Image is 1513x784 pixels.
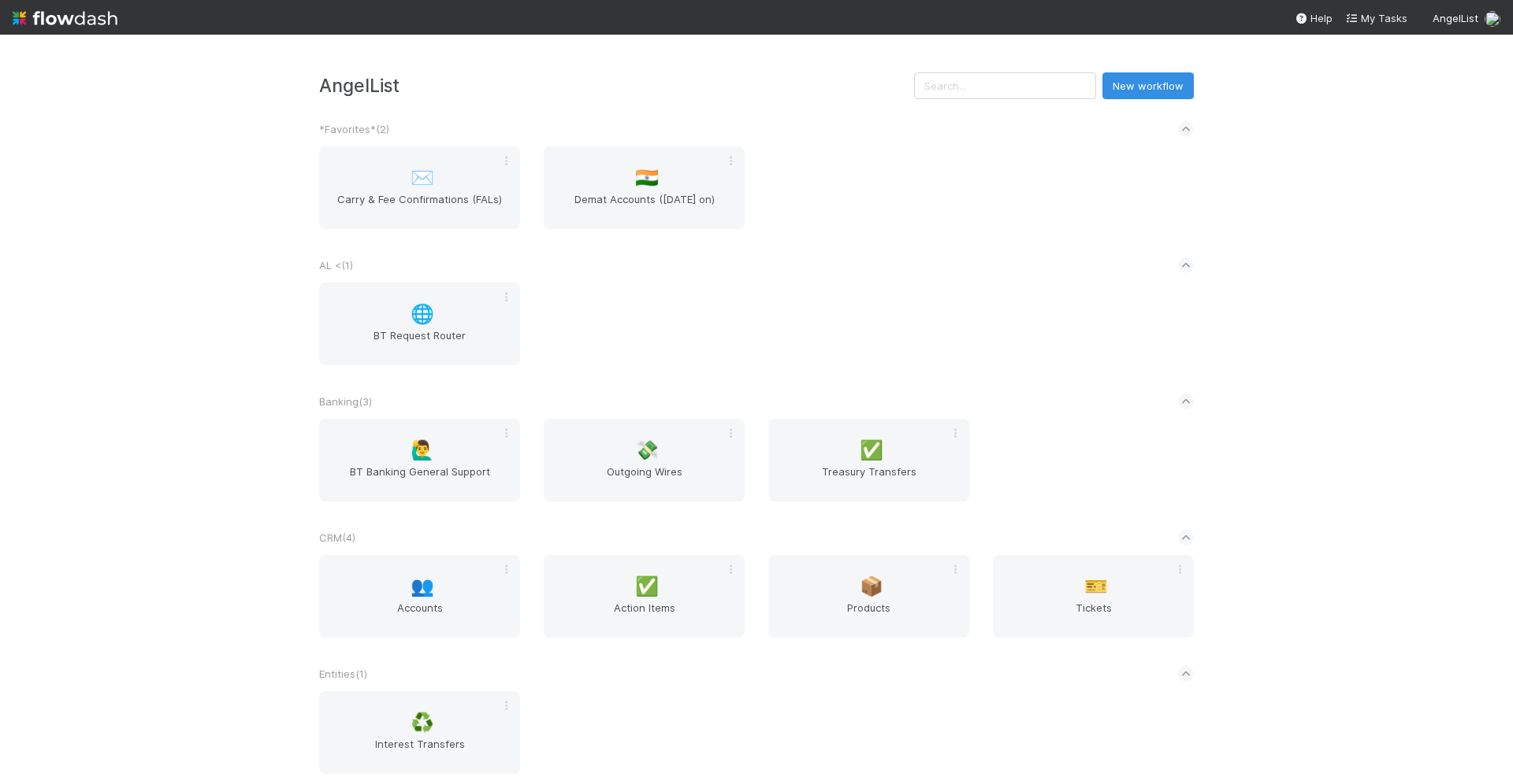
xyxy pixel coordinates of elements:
[635,168,659,188] span: 🇮🇳
[319,259,353,272] span: AL < ( 1 )
[1084,576,1108,597] span: 🎫
[1433,12,1478,24] span: AngelList
[550,464,738,495] span: Outgoing Wires
[319,531,355,544] span: CRM ( 4 )
[319,555,520,638] a: 👥Accounts
[635,440,659,460] span: 💸
[1102,72,1194,99] button: New workflow
[768,419,969,501] a: ✅Treasury Transfers
[319,419,520,501] a: 🙋‍♂️BT Banking General Support
[411,304,434,324] span: 🌐
[999,600,1188,631] span: Tickets
[544,419,745,501] a: 💸Outgoing Wires
[325,736,514,767] span: Interest Transfers
[319,146,520,229] a: ✉️Carry & Fee Confirmations (FALs)
[13,5,117,31] img: logo-inverted-e16ddd16eac7371096b0.svg
[1345,12,1407,24] span: My Tasks
[860,440,883,460] span: ✅
[775,464,963,495] span: Treasury Transfers
[550,191,738,223] span: Demat Accounts ([DATE] on)
[775,600,963,631] span: Products
[325,600,514,631] span: Accounts
[544,555,745,638] a: ✅Action Items
[411,712,434,733] span: ♻️
[993,555,1194,638] a: 🎫Tickets
[319,283,520,365] a: 🌐BT Request Router
[319,395,372,408] span: Banking ( 3 )
[319,123,389,135] span: *Favorites* ( 2 )
[319,668,367,680] span: Entities ( 1 )
[411,168,434,188] span: ✉️
[319,691,520,774] a: ♻️Interest Transfers
[768,555,969,638] a: 📦Products
[544,146,745,229] a: 🇮🇳Demat Accounts ([DATE] on)
[1295,10,1333,26] div: Help
[411,440,434,460] span: 🙋‍♂️
[550,600,738,631] span: Action Items
[325,327,514,359] span: BT Request Router
[914,72,1096,99] input: Search...
[635,576,659,597] span: ✅
[319,75,914,96] h3: AngelList
[411,576,434,597] span: 👥
[1345,10,1407,26] a: My Tasks
[325,464,514,495] span: BT Banking General Support
[1485,11,1500,27] img: avatar_c597f508-4d28-4c7c-92e0-bd2d0d338f8e.png
[860,576,883,597] span: 📦
[325,191,514,223] span: Carry & Fee Confirmations (FALs)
